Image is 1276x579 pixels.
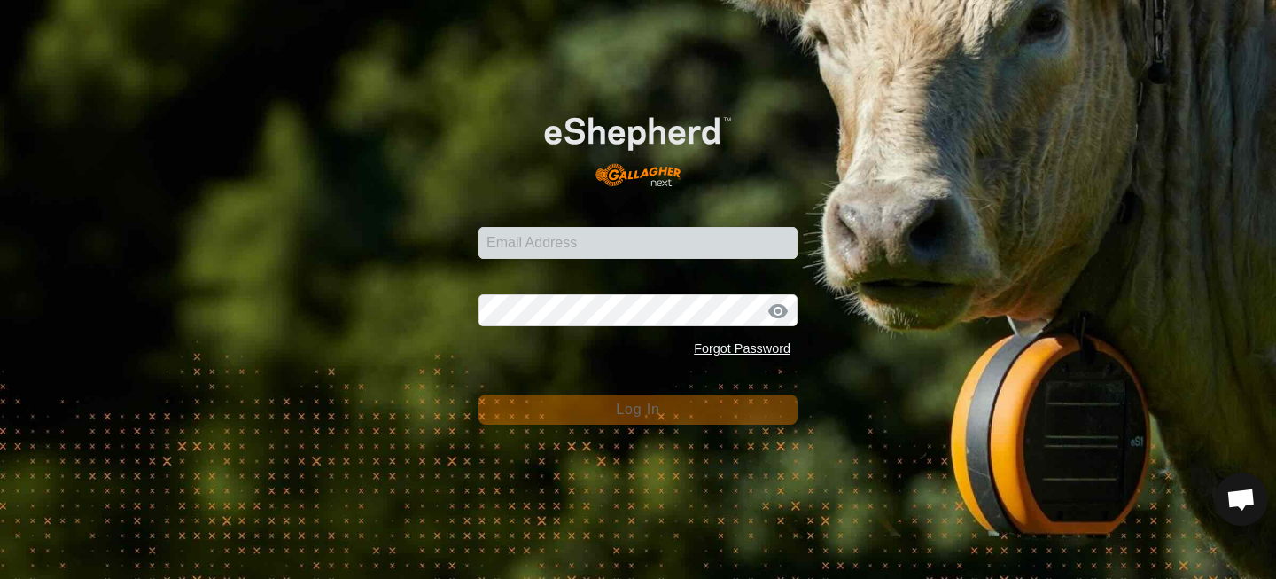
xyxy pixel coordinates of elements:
[616,402,659,417] span: Log In
[478,227,797,259] input: Email Address
[694,341,790,356] a: Forgot Password
[510,90,766,200] img: E-shepherd Logo
[478,395,797,425] button: Log In
[1215,473,1268,526] div: Open chat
